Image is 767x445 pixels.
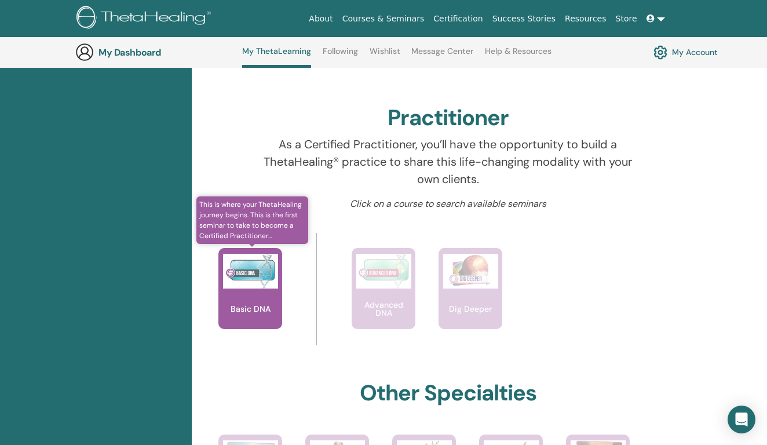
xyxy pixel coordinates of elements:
[560,8,611,30] a: Resources
[76,6,215,32] img: logo.png
[323,46,358,65] a: Following
[443,254,498,289] img: Dig Deeper
[388,105,509,132] h2: Practitioner
[98,47,214,58] h3: My Dashboard
[352,301,415,317] p: Advanced DNA
[611,8,642,30] a: Store
[728,406,755,433] div: Open Intercom Messenger
[653,42,718,62] a: My Account
[653,42,667,62] img: cog.svg
[226,305,275,313] p: Basic DNA
[485,46,551,65] a: Help & Resources
[439,248,502,352] a: Dig Deeper Dig Deeper
[223,254,278,289] img: Basic DNA
[488,8,560,30] a: Success Stories
[304,8,337,30] a: About
[75,43,94,61] img: generic-user-icon.jpg
[352,248,415,352] a: Advanced DNA Advanced DNA
[360,380,536,407] h2: Other Specialties
[338,8,429,30] a: Courses & Seminars
[411,46,473,65] a: Message Center
[356,254,411,289] img: Advanced DNA
[444,305,496,313] p: Dig Deeper
[429,8,487,30] a: Certification
[242,46,311,68] a: My ThetaLearning
[253,136,642,188] p: As a Certified Practitioner, you’ll have the opportunity to build a ThetaHealing® practice to sha...
[196,196,308,244] span: This is where your ThetaHealing journey begins. This is the first seminar to take to become a Cer...
[218,248,282,352] a: This is where your ThetaHealing journey begins. This is the first seminar to take to become a Cer...
[253,197,642,211] p: Click on a course to search available seminars
[370,46,400,65] a: Wishlist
